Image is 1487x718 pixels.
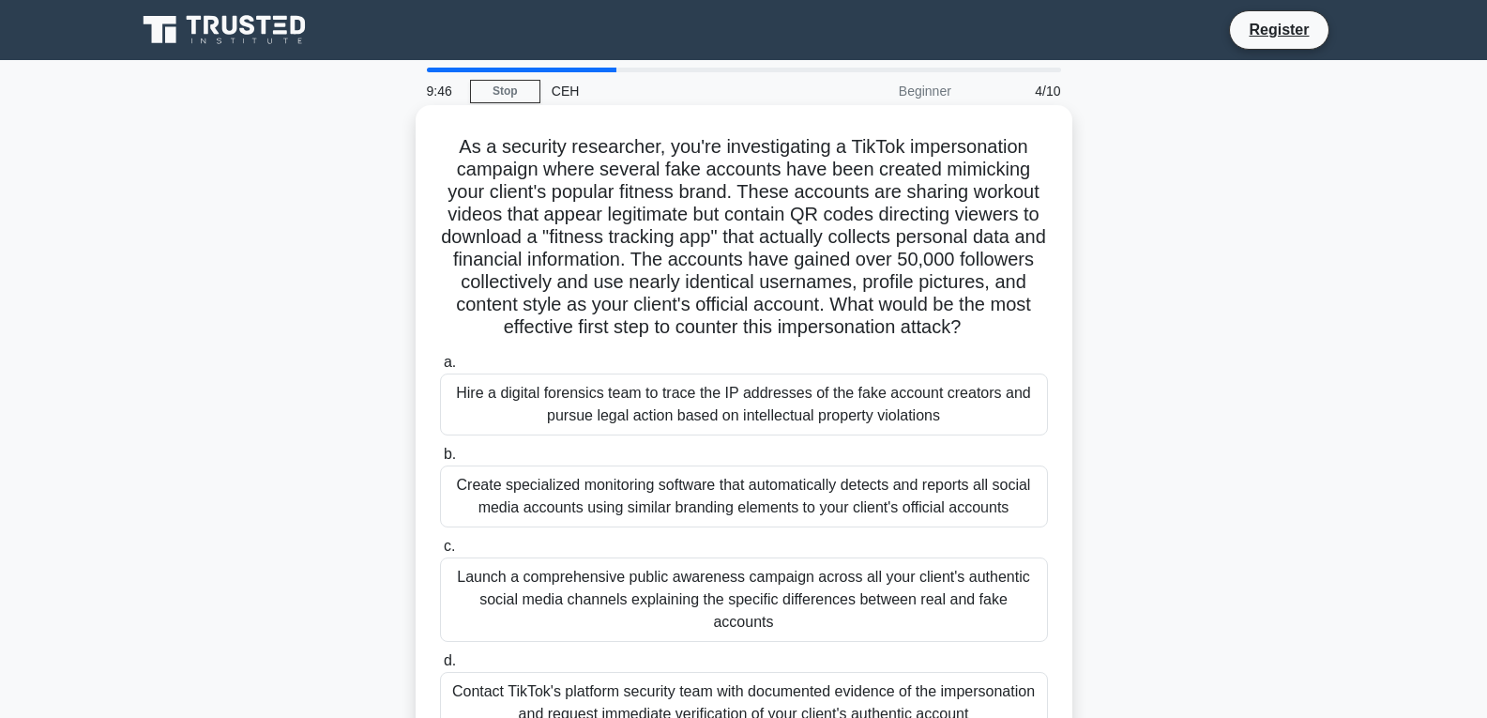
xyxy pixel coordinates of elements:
div: Launch a comprehensive public awareness campaign across all your client's authentic social media ... [440,558,1048,642]
div: Hire a digital forensics team to trace the IP addresses of the fake account creators and pursue l... [440,374,1048,435]
h5: As a security researcher, you're investigating a TikTok impersonation campaign where several fake... [438,135,1050,340]
span: d. [444,652,456,668]
span: a. [444,354,456,370]
div: 9:46 [416,72,470,110]
span: c. [444,538,455,554]
div: CEH [540,72,798,110]
div: Create specialized monitoring software that automatically detects and reports all social media ac... [440,466,1048,527]
a: Register [1237,18,1320,41]
div: 4/10 [963,72,1072,110]
div: Beginner [798,72,963,110]
span: b. [444,446,456,462]
a: Stop [470,80,540,103]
